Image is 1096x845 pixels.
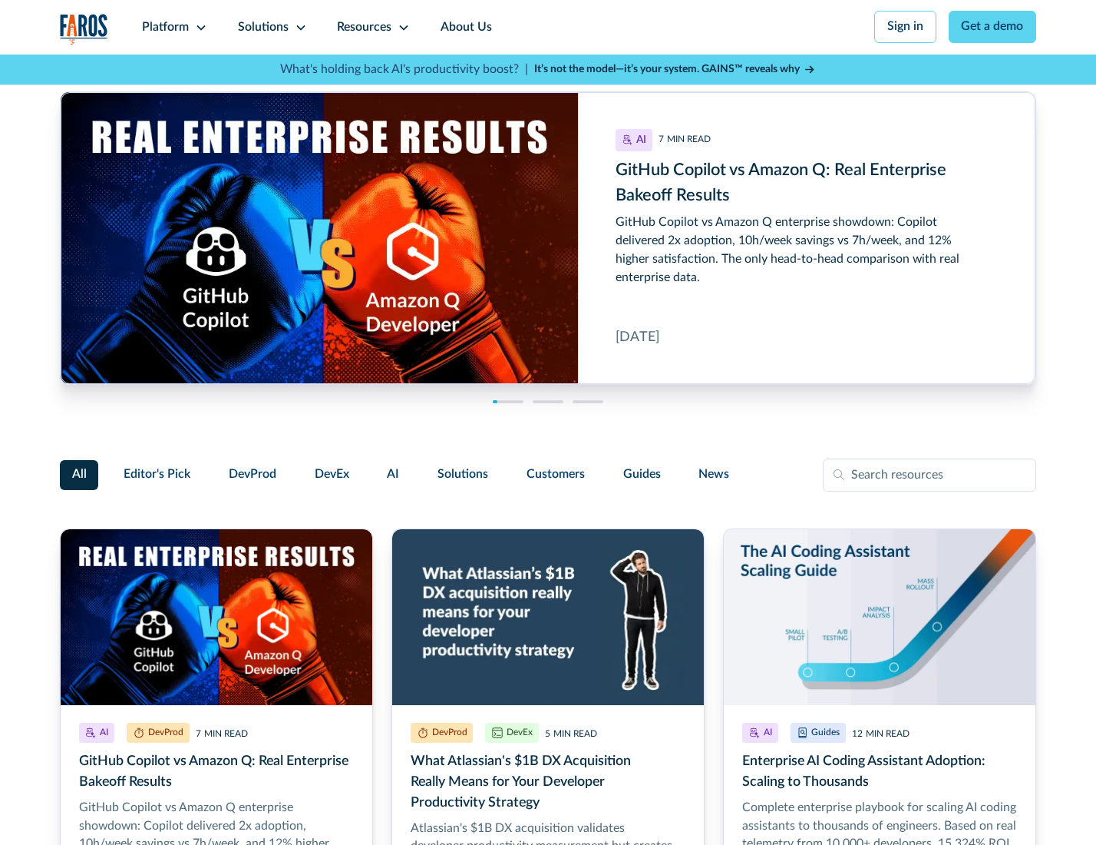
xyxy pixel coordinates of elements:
div: Platform [142,18,189,37]
form: Filter Form [60,459,1037,492]
input: Search resources [823,459,1036,492]
span: DevProd [229,466,276,484]
strong: It’s not the model—it’s your system. GAINS™ reveals why [534,64,800,75]
span: Guides [623,466,661,484]
img: Logo of the analytics and reporting company Faros. [60,14,109,45]
div: Solutions [238,18,289,37]
div: Resources [337,18,391,37]
img: Developer scratching his head on a blue background [392,529,704,705]
a: home [60,14,109,45]
img: Illustration of a boxing match of GitHub Copilot vs. Amazon Q. with real enterprise results. [61,529,372,705]
a: Sign in [874,11,936,43]
span: DevEx [315,466,349,484]
a: It’s not the model—it’s your system. GAINS™ reveals why [534,61,817,78]
span: News [698,466,729,484]
img: Illustration of hockey stick-like scaling from pilot to mass rollout [724,529,1035,705]
span: Customers [527,466,585,484]
p: What's holding back AI's productivity boost? | [280,61,528,79]
span: Editor's Pick [124,466,190,484]
div: cms-link [61,92,1036,384]
a: GitHub Copilot vs Amazon Q: Real Enterprise Bakeoff Results [61,92,1036,384]
a: Get a demo [949,11,1037,43]
span: AI [387,466,399,484]
span: All [72,466,87,484]
span: Solutions [437,466,488,484]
